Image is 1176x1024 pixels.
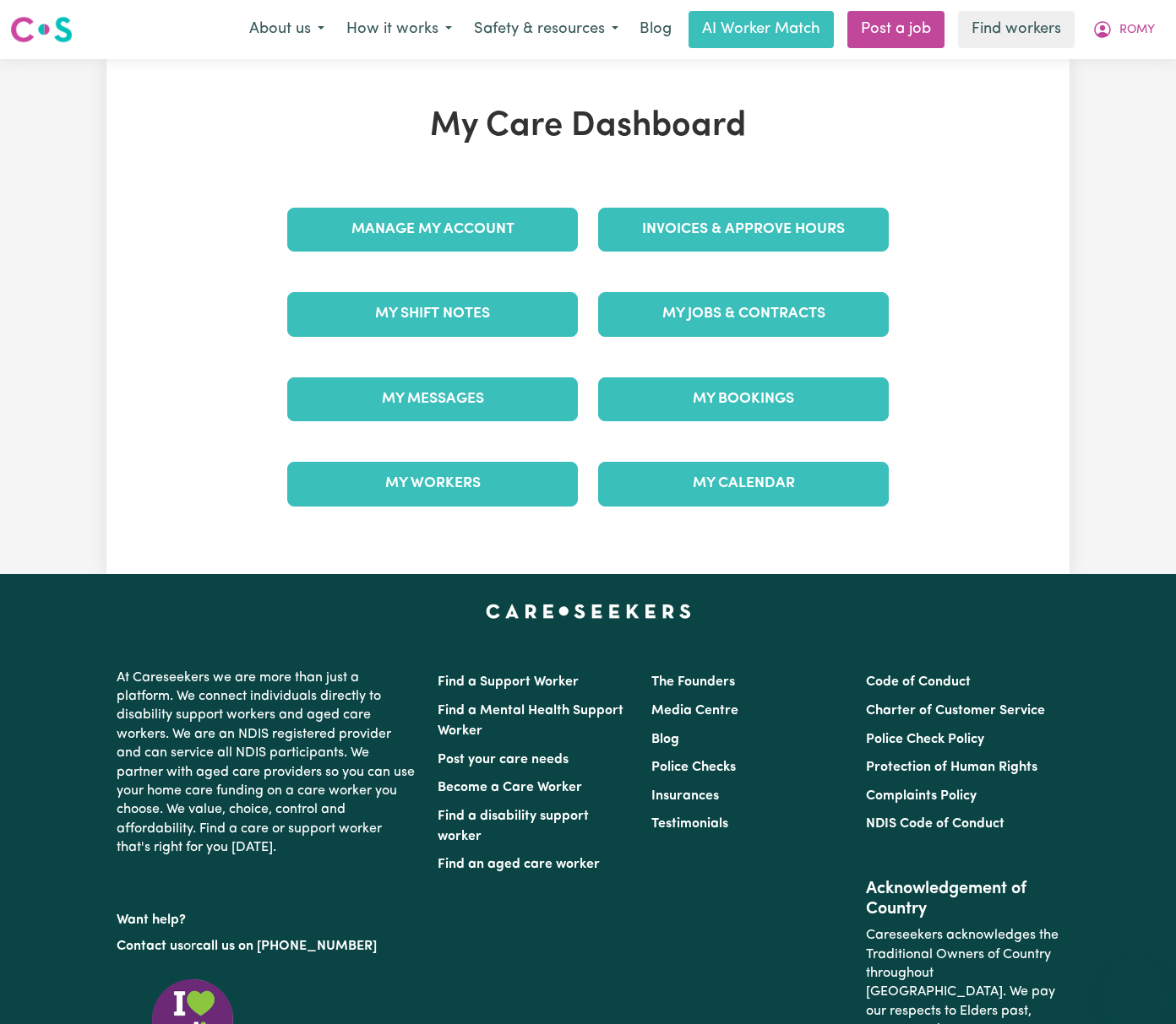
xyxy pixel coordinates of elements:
iframe: Button to launch messaging window [1108,956,1162,1010]
button: How it works [335,12,463,47]
a: Protection of Human Rights [866,761,1037,774]
a: Careseekers home page [486,604,691,618]
a: Testimonials [651,817,728,831]
a: call us on [PHONE_NUMBER] [196,940,377,953]
img: Careseekers logo [10,14,73,45]
a: My Jobs & Contracts [598,292,889,336]
p: At Careseekers we are more than just a platform. We connect individuals directly to disability su... [117,662,417,864]
h1: My Care Dashboard [277,106,899,147]
a: Post a job [847,11,945,48]
a: Find an aged care worker [438,858,600,871]
a: Blog [629,11,682,48]
a: Careseekers logo [10,10,73,49]
a: My Calendar [598,462,889,506]
a: Invoices & Approve Hours [598,208,889,252]
a: NDIS Code of Conduct [866,817,1004,831]
a: Insurances [651,789,719,803]
a: Code of Conduct [866,675,971,689]
a: My Workers [287,462,578,506]
button: About us [238,12,335,47]
a: Find a Support Worker [438,675,579,689]
a: The Founders [651,675,735,689]
a: Find a Mental Health Support Worker [438,704,623,738]
a: Charter of Customer Service [866,704,1045,718]
a: Police Check Policy [866,733,984,746]
a: Complaints Policy [866,789,977,803]
p: or [117,930,417,962]
a: Post your care needs [438,753,569,767]
a: Police Checks [651,761,736,774]
p: Want help? [117,904,417,929]
a: Media Centre [651,704,738,718]
button: Safety & resources [463,12,629,47]
a: Contact us [117,940,183,953]
a: My Shift Notes [287,292,578,336]
h2: Acknowledgement of Country [866,879,1059,919]
a: Become a Care Worker [438,781,582,794]
a: Manage My Account [287,208,578,252]
a: My Messages [287,377,578,421]
a: AI Worker Match [689,11,834,48]
a: My Bookings [598,377,889,421]
a: Find a disability support worker [438,810,589,843]
span: ROMY [1119,21,1155,40]
a: Blog [651,733,679,746]
a: Find workers [958,11,1075,48]
button: My Account [1081,12,1166,47]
